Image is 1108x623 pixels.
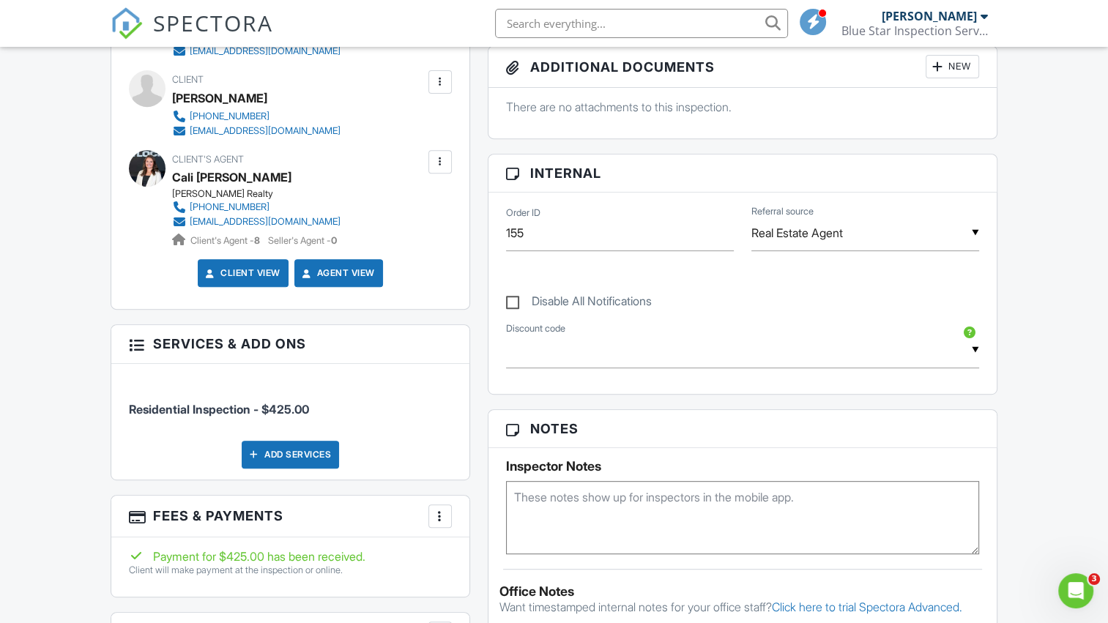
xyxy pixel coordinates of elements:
[111,496,469,537] h3: Fees & Payments
[172,214,341,229] a: [EMAIL_ADDRESS][DOMAIN_NAME]
[129,402,309,417] span: Residential Inspection - $425.00
[254,235,260,246] strong: 8
[772,600,962,614] a: Click here to trial Spectora Advanced.
[190,111,269,122] div: [PHONE_NUMBER]
[926,55,979,78] div: New
[882,9,977,23] div: [PERSON_NAME]
[172,188,352,200] div: [PERSON_NAME] Realty
[190,235,262,246] span: Client's Agent -
[129,564,451,576] p: Client will make payment at the inspection or online.
[190,125,341,137] div: [EMAIL_ADDRESS][DOMAIN_NAME]
[488,410,997,448] h3: Notes
[506,459,979,474] h5: Inspector Notes
[506,206,540,220] label: Order ID
[506,322,565,335] label: Discount code
[172,87,267,109] div: [PERSON_NAME]
[111,325,469,363] h3: Services & Add ons
[506,99,979,115] p: There are no attachments to this inspection.
[1088,573,1100,585] span: 3
[1058,573,1093,608] iframe: Intercom live chat
[499,584,986,599] div: Office Notes
[203,266,280,280] a: Client View
[841,23,988,38] div: Blue Star Inspection Services
[111,20,273,51] a: SPECTORA
[129,548,451,564] div: Payment for $425.00 has been received.
[331,235,337,246] strong: 0
[172,154,244,165] span: Client's Agent
[172,166,291,188] a: Cali [PERSON_NAME]
[300,266,375,280] a: Agent View
[172,109,341,124] a: [PHONE_NUMBER]
[190,201,269,213] div: [PHONE_NUMBER]
[111,7,143,40] img: The Best Home Inspection Software - Spectora
[488,154,997,193] h3: Internal
[153,7,273,38] span: SPECTORA
[172,74,204,85] span: Client
[190,216,341,228] div: [EMAIL_ADDRESS][DOMAIN_NAME]
[268,235,337,246] span: Seller's Agent -
[172,200,341,214] a: [PHONE_NUMBER]
[751,205,814,218] label: Referral source
[495,9,788,38] input: Search everything...
[242,441,339,469] div: Add Services
[172,124,341,138] a: [EMAIL_ADDRESS][DOMAIN_NAME]
[129,375,451,429] li: Service: Residential Inspection
[506,294,652,313] label: Disable All Notifications
[488,46,997,88] h3: Additional Documents
[499,599,986,615] p: Want timestamped internal notes for your office staff?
